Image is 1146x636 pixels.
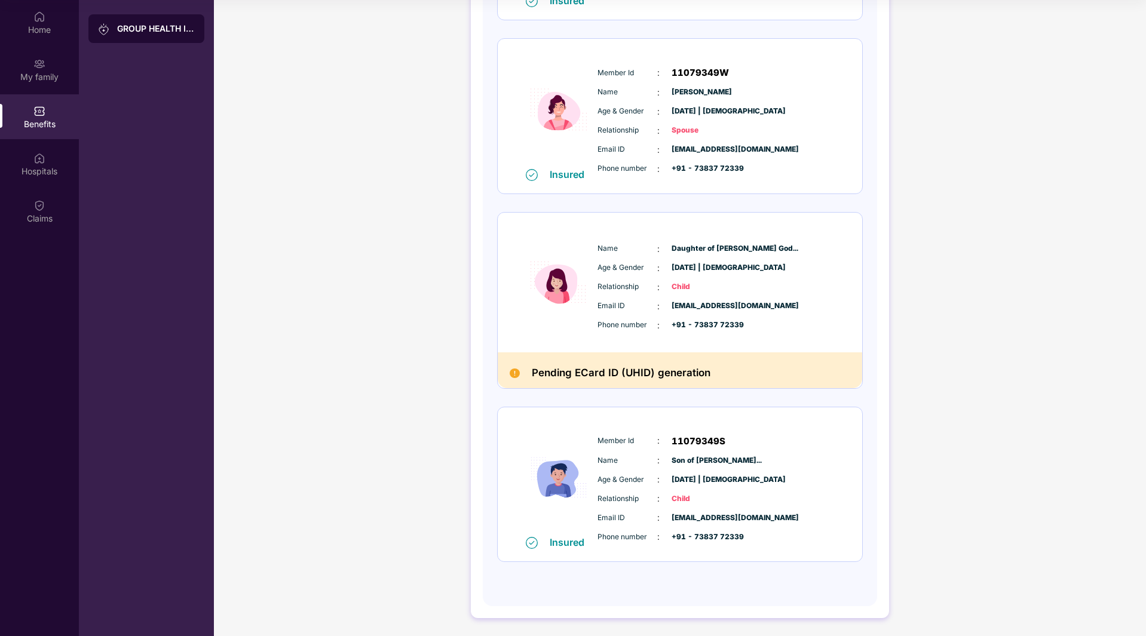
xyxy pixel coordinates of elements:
span: Relationship [597,281,657,293]
span: : [657,492,660,505]
span: +91 - 73837 72339 [672,163,731,174]
span: : [657,66,660,79]
span: [PERSON_NAME] [672,87,731,98]
span: : [657,143,660,156]
span: Member Id [597,67,657,79]
span: Age & Gender [597,262,657,274]
span: [DATE] | [DEMOGRAPHIC_DATA] [672,474,731,486]
span: +91 - 73837 72339 [672,531,731,543]
span: [EMAIL_ADDRESS][DOMAIN_NAME] [672,144,731,155]
span: Age & Gender [597,474,657,486]
span: : [657,281,660,294]
span: +91 - 73837 72339 [672,319,731,331]
span: Phone number [597,163,657,174]
span: [DATE] | [DEMOGRAPHIC_DATA] [672,262,731,274]
span: Child [672,493,731,505]
img: svg+xml;base64,PHN2ZyBpZD0iQ2xhaW0iIHhtbG5zPSJodHRwOi8vd3d3LnczLm9yZy8yMDAwL3N2ZyIgd2lkdGg9IjIwIi... [33,199,45,211]
span: Relationship [597,125,657,136]
span: : [657,300,660,313]
span: Child [672,281,731,293]
span: Name [597,455,657,466]
span: Daughter of [PERSON_NAME] God... [672,243,731,254]
span: : [657,473,660,486]
span: Phone number [597,319,657,331]
span: : [657,434,660,447]
span: Name [597,87,657,98]
img: svg+xml;base64,PHN2ZyB3aWR0aD0iMjAiIGhlaWdodD0iMjAiIHZpZXdCb3g9IjAgMCAyMCAyMCIgZmlsbD0ibm9uZSIgeG... [98,23,110,35]
span: : [657,319,660,332]
span: Age & Gender [597,106,657,117]
span: : [657,105,660,118]
span: : [657,262,660,275]
span: : [657,511,660,524]
img: Pending [510,368,520,379]
span: 11079349S [672,434,725,448]
span: : [657,454,660,467]
img: icon [523,225,595,341]
span: : [657,124,660,137]
img: icon [523,51,595,168]
span: Email ID [597,512,657,524]
span: Name [597,243,657,254]
span: [EMAIL_ADDRESS][DOMAIN_NAME] [672,300,731,312]
span: Relationship [597,493,657,505]
div: Insured [550,168,592,180]
img: svg+xml;base64,PHN2ZyB4bWxucz0iaHR0cDovL3d3dy53My5vcmcvMjAwMC9zdmciIHdpZHRoPSIxNiIgaGVpZ2h0PSIxNi... [526,169,538,181]
span: : [657,162,660,176]
img: svg+xml;base64,PHN2ZyBpZD0iQmVuZWZpdHMiIHhtbG5zPSJodHRwOi8vd3d3LnczLm9yZy8yMDAwL3N2ZyIgd2lkdGg9Ij... [33,105,45,117]
span: Phone number [597,531,657,543]
span: Email ID [597,300,657,312]
span: 11079349W [672,66,729,80]
span: Email ID [597,144,657,155]
span: Member Id [597,435,657,447]
h2: Pending ECard ID (UHID) generation [532,364,710,382]
span: [DATE] | [DEMOGRAPHIC_DATA] [672,106,731,117]
img: svg+xml;base64,PHN2ZyB3aWR0aD0iMjAiIGhlaWdodD0iMjAiIHZpZXdCb3g9IjAgMCAyMCAyMCIgZmlsbD0ibm9uZSIgeG... [33,58,45,70]
img: svg+xml;base64,PHN2ZyBpZD0iSG9tZSIgeG1sbnM9Imh0dHA6Ly93d3cudzMub3JnLzIwMDAvc3ZnIiB3aWR0aD0iMjAiIG... [33,11,45,23]
span: Son of [PERSON_NAME]... [672,455,731,466]
img: svg+xml;base64,PHN2ZyBpZD0iSG9zcGl0YWxzIiB4bWxucz0iaHR0cDovL3d3dy53My5vcmcvMjAwMC9zdmciIHdpZHRoPS... [33,152,45,164]
img: icon [523,419,595,536]
div: GROUP HEALTH INSURANCE [117,23,195,35]
span: Spouse [672,125,731,136]
div: Insured [550,536,592,548]
span: : [657,530,660,543]
img: svg+xml;base64,PHN2ZyB4bWxucz0iaHR0cDovL3d3dy53My5vcmcvMjAwMC9zdmciIHdpZHRoPSIxNiIgaGVpZ2h0PSIxNi... [526,537,538,549]
span: [EMAIL_ADDRESS][DOMAIN_NAME] [672,512,731,524]
span: : [657,242,660,256]
span: : [657,86,660,99]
